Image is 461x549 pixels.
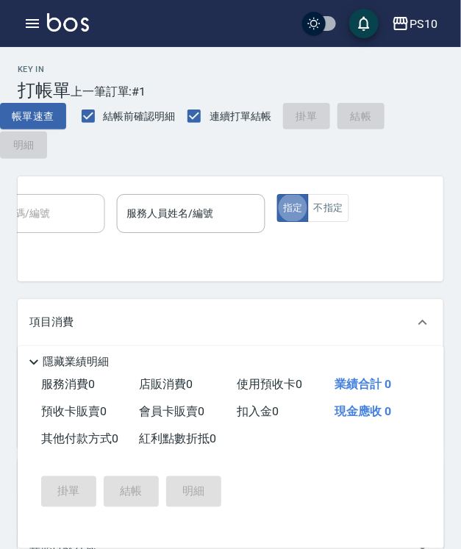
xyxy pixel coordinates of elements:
span: 使用預收卡 0 [237,377,302,391]
h2: Key In [18,65,71,74]
span: 會員卡販賣 0 [139,404,204,418]
h3: 打帳單 [18,80,71,101]
button: 指定 [277,194,309,223]
span: 服務消費 0 [41,377,95,391]
span: 扣入金 0 [237,404,279,418]
span: 店販消費 0 [139,377,193,391]
span: 現金應收 0 [335,404,391,418]
button: save [349,9,379,38]
span: 其他付款方式 0 [41,431,118,445]
p: 項目消費 [29,315,74,330]
button: PS10 [386,9,443,39]
p: 隱藏業績明細 [43,354,109,370]
button: 不指定 [308,194,349,223]
div: 項目消費 [18,299,443,346]
span: 連續打單結帳 [210,109,271,124]
span: 紅利點數折抵 0 [139,431,216,445]
img: Logo [47,13,89,32]
span: 業績合計 0 [335,377,391,391]
span: 結帳前確認明細 [104,109,176,124]
div: PS10 [410,15,437,33]
span: 預收卡販賣 0 [41,404,107,418]
span: 上一筆訂單:#1 [71,82,146,101]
